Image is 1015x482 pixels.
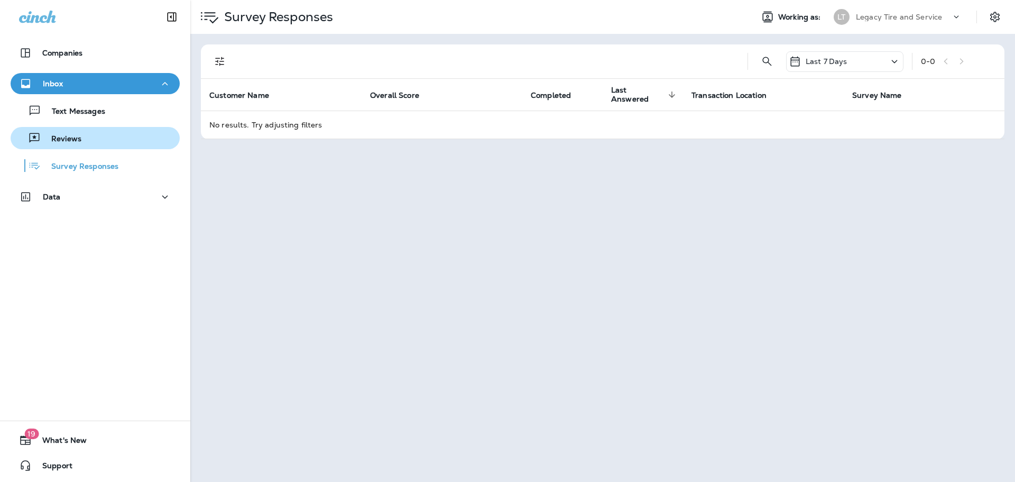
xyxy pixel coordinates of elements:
[43,193,61,201] p: Data
[370,90,433,100] span: Overall Score
[11,99,180,122] button: Text Messages
[611,86,665,104] span: Last Answered
[43,79,63,88] p: Inbox
[691,91,767,100] span: Transaction Location
[370,91,419,100] span: Overall Score
[209,90,283,100] span: Customer Name
[921,57,935,66] div: 0 - 0
[531,91,571,100] span: Completed
[201,111,1004,139] td: No results. Try adjusting filters
[834,9,850,25] div: LT
[985,7,1004,26] button: Settings
[11,455,180,476] button: Support
[11,186,180,207] button: Data
[41,162,118,172] p: Survey Responses
[852,91,902,100] span: Survey Name
[531,90,585,100] span: Completed
[756,51,778,72] button: Search Survey Responses
[24,429,39,439] span: 19
[41,107,105,117] p: Text Messages
[691,90,780,100] span: Transaction Location
[778,13,823,22] span: Working as:
[11,154,180,177] button: Survey Responses
[856,13,942,21] p: Legacy Tire and Service
[157,6,187,28] button: Collapse Sidebar
[11,42,180,63] button: Companies
[41,134,81,144] p: Reviews
[209,51,230,72] button: Filters
[42,49,82,57] p: Companies
[806,57,847,66] p: Last 7 Days
[32,436,87,449] span: What's New
[11,430,180,451] button: 19What's New
[209,91,269,100] span: Customer Name
[11,73,180,94] button: Inbox
[32,461,72,474] span: Support
[11,127,180,149] button: Reviews
[611,86,679,104] span: Last Answered
[852,90,916,100] span: Survey Name
[220,9,333,25] p: Survey Responses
